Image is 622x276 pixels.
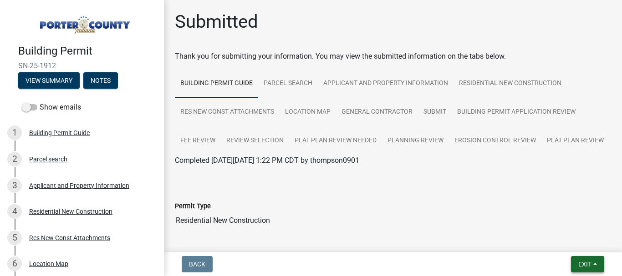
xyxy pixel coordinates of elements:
[83,72,118,89] button: Notes
[318,69,454,98] a: Applicant and Property Information
[221,126,289,156] a: Review Selection
[29,156,67,162] div: Parcel search
[83,77,118,85] wm-modal-confirm: Notes
[289,126,382,156] a: Plat Plan Review Needed
[452,98,581,127] a: Building Permit Application Review
[7,178,22,193] div: 3
[175,51,611,62] div: Thank you for submitting your information. You may view the submitted information on the tabs below.
[18,77,80,85] wm-modal-confirm: Summary
[29,208,112,215] div: Residential New Construction
[18,45,157,58] h4: Building Permit
[175,98,280,127] a: Res New Const Attachments
[7,204,22,219] div: 4
[29,182,129,189] div: Applicant and Property Information
[280,98,336,127] a: Location Map
[175,69,258,98] a: Building Permit Guide
[336,98,418,127] a: General Contractor
[175,11,258,33] h1: Submitted
[22,102,81,113] label: Show emails
[7,125,22,140] div: 1
[175,203,211,210] label: Permit Type
[189,261,205,268] span: Back
[18,72,80,89] button: View Summary
[449,126,541,156] a: Erosion Control Review
[578,261,591,268] span: Exit
[29,235,110,241] div: Res New Const Attachments
[541,126,609,156] a: Plat Plan Review
[571,256,604,272] button: Exit
[18,10,149,35] img: Porter County, Indiana
[29,130,90,136] div: Building Permit Guide
[454,69,567,98] a: Residential New Construction
[7,152,22,166] div: 2
[7,256,22,271] div: 6
[418,98,452,127] a: Submit
[182,256,213,272] button: Back
[175,126,221,156] a: Fee Review
[18,61,146,70] span: SN-25-1912
[382,126,449,156] a: Planning Review
[29,261,68,267] div: Location Map
[7,231,22,245] div: 5
[258,69,318,98] a: Parcel search
[175,156,359,165] span: Completed [DATE][DATE] 1:22 PM CDT by thompson0901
